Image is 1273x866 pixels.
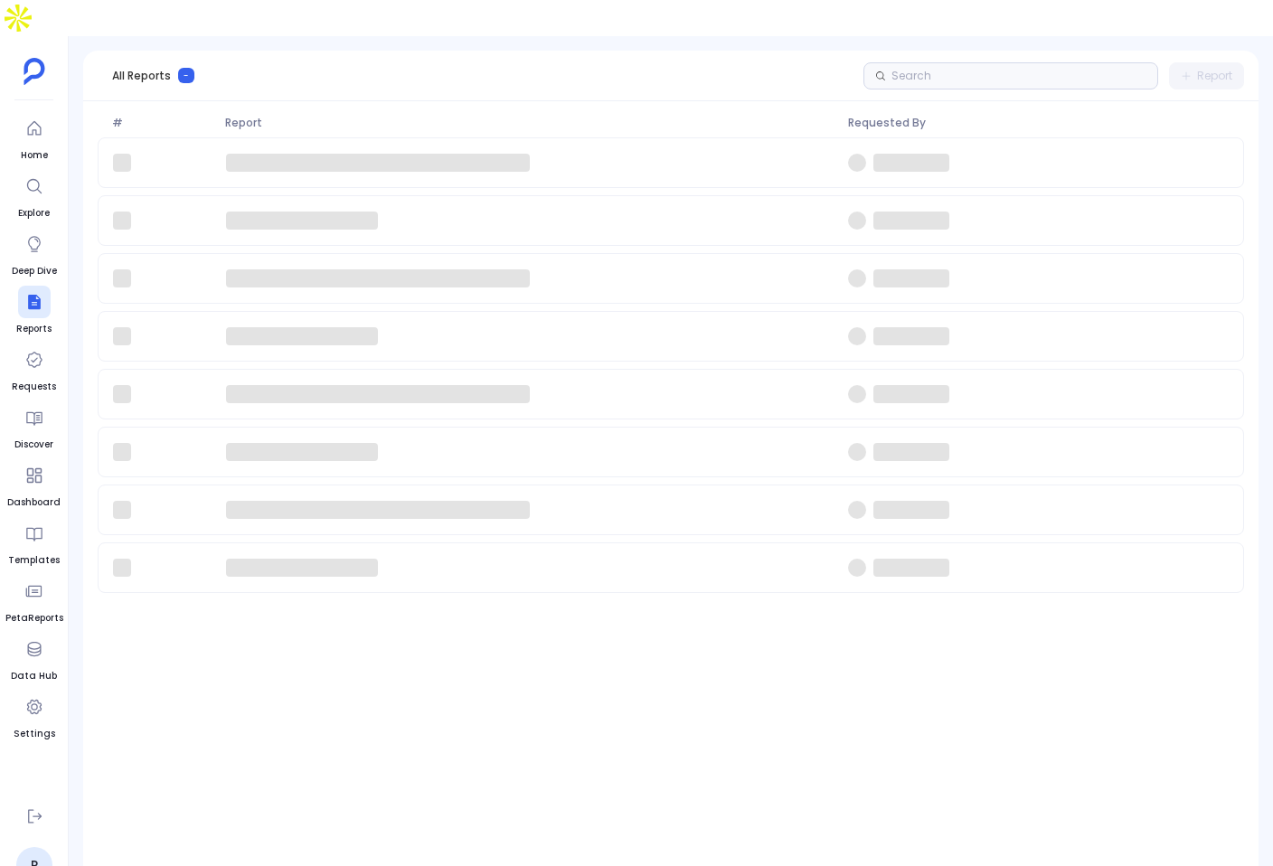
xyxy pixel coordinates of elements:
a: PetaReports [5,575,63,626]
span: Explore [18,206,51,221]
a: Home [18,112,51,163]
span: Data Hub [11,669,57,683]
a: Dashboard [7,459,61,510]
span: Settings [14,727,55,741]
span: Discover [14,438,53,452]
span: - [178,68,194,83]
a: Reports [16,286,52,336]
span: Dashboard [7,495,61,510]
span: Requested By [841,116,1237,130]
a: Data Hub [11,633,57,683]
span: Home [18,148,51,163]
a: Deep Dive [12,228,57,278]
span: Reports [16,322,52,336]
span: Requests [12,380,56,394]
span: PetaReports [5,611,63,626]
a: Templates [8,517,60,568]
a: Explore [18,170,51,221]
img: petavue logo [24,58,45,85]
span: Templates [8,553,60,568]
span: # [105,116,218,130]
span: All Reports [112,69,171,83]
a: Requests [12,344,56,394]
a: Discover [14,401,53,452]
span: Deep Dive [12,264,57,278]
a: Settings [14,691,55,741]
span: Report [218,116,841,130]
